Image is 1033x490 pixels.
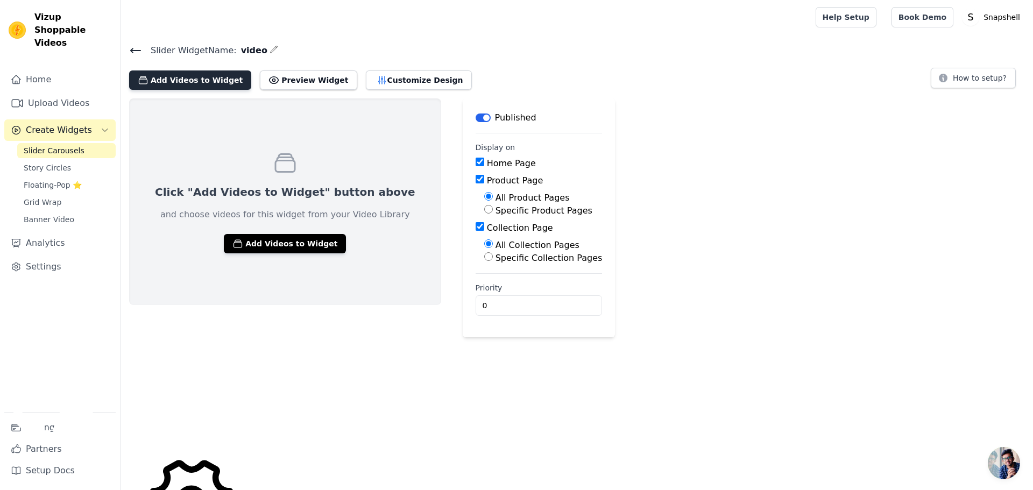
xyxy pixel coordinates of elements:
[4,256,116,278] a: Settings
[487,223,553,233] label: Collection Page
[366,70,472,90] button: Customize Design
[34,11,111,49] span: Vizup Shoppable Videos
[160,208,410,221] p: and choose videos for this widget from your Video Library
[270,43,278,58] div: Edit Name
[24,145,84,156] span: Slider Carousels
[260,70,357,90] button: Preview Widget
[496,193,570,203] label: All Product Pages
[892,7,953,27] a: Book Demo
[931,75,1016,86] a: How to setup?
[24,162,71,173] span: Story Circles
[931,68,1016,88] button: How to setup?
[129,70,251,90] button: Add Videos to Widget
[496,240,579,250] label: All Collection Pages
[17,160,116,175] a: Story Circles
[17,195,116,210] a: Grid Wrap
[24,197,61,208] span: Grid Wrap
[495,111,536,124] p: Published
[476,142,515,153] legend: Display on
[155,184,415,200] p: Click "Add Videos to Widget" button above
[26,124,92,137] span: Create Widgets
[968,12,974,23] text: S
[988,447,1020,479] a: 开放式聊天
[487,158,536,168] label: Home Page
[237,44,267,57] span: video
[17,177,116,193] a: Floating-Pop ⭐
[24,214,74,225] span: Banner Video
[496,253,603,263] label: Specific Collection Pages
[816,7,876,27] a: Help Setup
[224,234,346,253] button: Add Videos to Widget
[4,93,116,114] a: Upload Videos
[4,232,116,254] a: Analytics
[9,22,26,39] img: Vizup
[962,8,1024,27] button: S Snapshell
[17,212,116,227] a: Banner Video
[487,175,543,186] label: Product Page
[142,44,237,57] span: Slider Widget Name:
[24,180,82,190] span: Floating-Pop ⭐
[476,282,603,293] label: Priority
[17,143,116,158] a: Slider Carousels
[496,205,592,216] label: Specific Product Pages
[4,69,116,90] a: Home
[4,119,116,141] button: Create Widgets
[979,8,1024,27] p: Snapshell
